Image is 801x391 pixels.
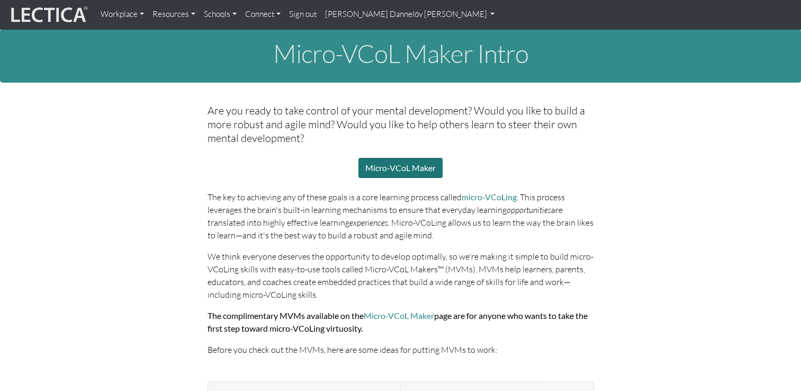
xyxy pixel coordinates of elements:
[349,217,388,228] em: experiences
[200,4,241,25] a: Schools
[321,4,499,25] a: [PERSON_NAME] Dannelöv [PERSON_NAME]
[241,4,285,25] a: Connect
[148,4,200,25] a: Resources
[208,310,588,333] strong: The complimentary MVMs available on the page are for anyone who wants to take the first step towa...
[285,4,321,25] a: Sign out
[8,5,88,25] img: lecticalive
[96,4,148,25] a: Workplace
[208,191,594,242] p: The key to achieving any of these goals is a core learning process called . This process leverage...
[462,192,517,202] a: micro-VCoLing
[364,310,434,321] a: Micro-VCoL Maker
[11,40,790,68] h1: Micro-VCoL Maker Intro
[208,104,594,145] h5: Are you ready to take control of your mental development? Would you like to build a more robust a...
[507,205,551,215] em: opportunities
[358,158,443,178] a: Micro-VCoL Maker
[208,250,594,301] p: We think everyone deserves the opportunity to develop optimally, so we're making it simple to bui...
